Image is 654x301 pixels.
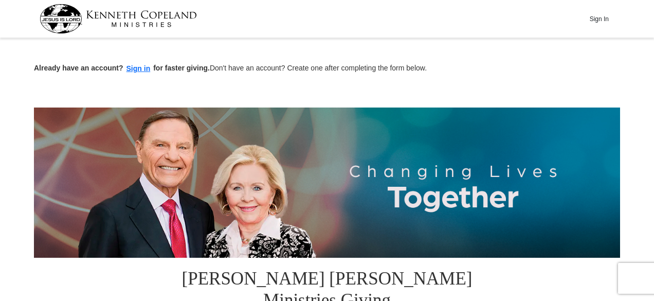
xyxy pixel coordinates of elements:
[40,4,197,33] img: kcm-header-logo.svg
[34,64,210,72] strong: Already have an account? for faster giving.
[584,11,614,27] button: Sign In
[34,63,620,75] p: Don't have an account? Create one after completing the form below.
[123,63,154,75] button: Sign in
